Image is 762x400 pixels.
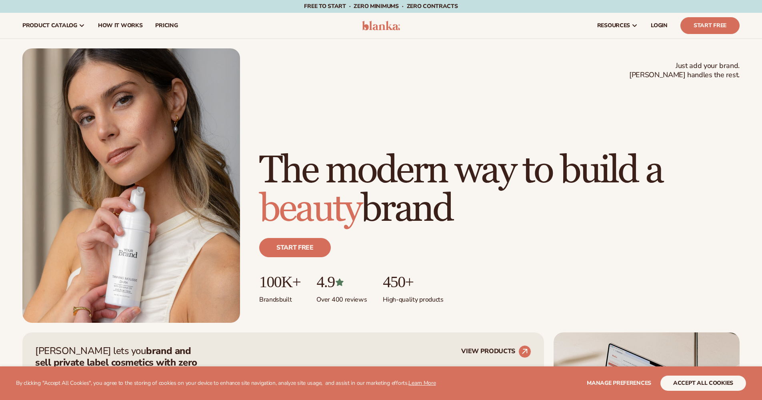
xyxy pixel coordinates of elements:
span: resources [597,22,630,29]
a: LOGIN [644,13,674,38]
span: Just add your brand. [PERSON_NAME] handles the rest. [629,61,740,80]
p: High-quality products [383,291,443,304]
a: Learn More [408,379,436,387]
p: By clicking "Accept All Cookies", you agree to the storing of cookies on your device to enhance s... [16,380,436,387]
a: Start free [259,238,331,257]
span: LOGIN [651,22,668,29]
span: product catalog [22,22,77,29]
a: resources [591,13,644,38]
button: accept all cookies [660,376,746,391]
span: Manage preferences [587,379,651,387]
a: VIEW PRODUCTS [461,345,531,358]
p: Over 400 reviews [316,291,367,304]
a: product catalog [16,13,92,38]
p: 100K+ [259,273,300,291]
img: Female holding tanning mousse. [22,48,240,323]
a: How It Works [92,13,149,38]
img: logo [362,21,400,30]
button: Manage preferences [587,376,651,391]
span: pricing [155,22,178,29]
strong: brand and sell private label cosmetics with zero hassle [35,344,197,380]
p: Brands built [259,291,300,304]
p: 450+ [383,273,443,291]
a: Start Free [680,17,740,34]
span: Free to start · ZERO minimums · ZERO contracts [304,2,458,10]
h1: The modern way to build a brand [259,152,740,228]
span: beauty [259,186,361,232]
p: 4.9 [316,273,367,291]
a: pricing [149,13,184,38]
span: How It Works [98,22,143,29]
p: [PERSON_NAME] lets you —zero inventory, zero upfront costs, and we handle fulfillment for you. [35,345,207,391]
